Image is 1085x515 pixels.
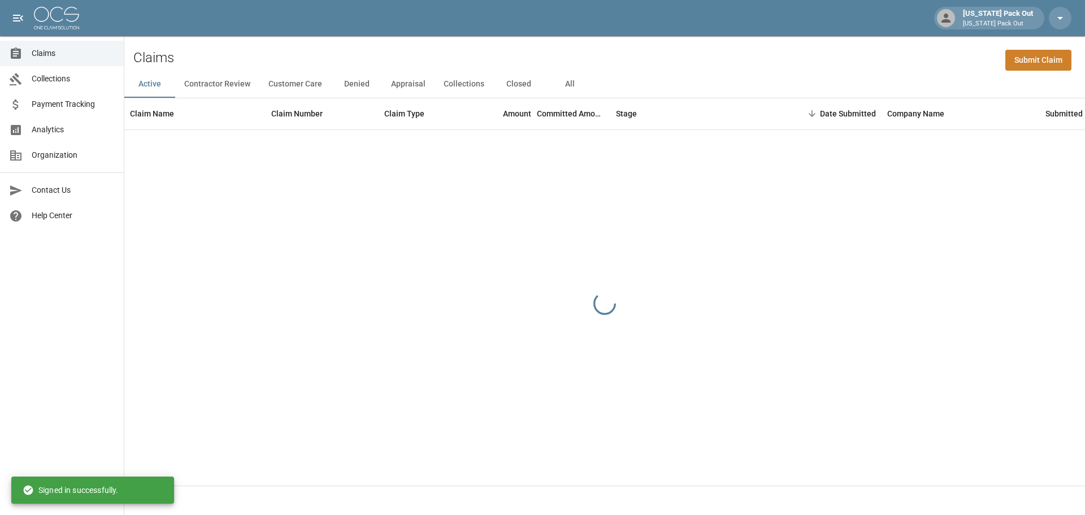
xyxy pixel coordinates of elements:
[958,8,1038,28] div: [US_STATE] Pack Out
[382,71,435,98] button: Appraisal
[266,98,379,129] div: Claim Number
[537,98,610,129] div: Committed Amount
[32,124,115,136] span: Analytics
[271,98,323,129] div: Claim Number
[124,98,266,129] div: Claim Name
[32,47,115,59] span: Claims
[493,71,544,98] button: Closed
[780,98,882,129] div: Date Submitted
[503,98,531,129] div: Amount
[537,98,605,129] div: Committed Amount
[882,98,1040,129] div: Company Name
[32,210,115,222] span: Help Center
[133,50,174,66] h2: Claims
[616,98,637,129] div: Stage
[7,7,29,29] button: open drawer
[124,71,175,98] button: Active
[384,98,424,129] div: Claim Type
[34,7,79,29] img: ocs-logo-white-transparent.png
[259,71,331,98] button: Customer Care
[1005,50,1071,71] a: Submit Claim
[175,71,259,98] button: Contractor Review
[23,480,118,500] div: Signed in successfully.
[463,98,537,129] div: Amount
[32,184,115,196] span: Contact Us
[544,71,595,98] button: All
[32,73,115,85] span: Collections
[32,149,115,161] span: Organization
[435,71,493,98] button: Collections
[820,98,876,129] div: Date Submitted
[124,71,1085,98] div: dynamic tabs
[887,98,944,129] div: Company Name
[610,98,780,129] div: Stage
[331,71,382,98] button: Denied
[130,98,174,129] div: Claim Name
[32,98,115,110] span: Payment Tracking
[963,19,1033,29] p: [US_STATE] Pack Out
[379,98,463,129] div: Claim Type
[804,106,820,122] button: Sort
